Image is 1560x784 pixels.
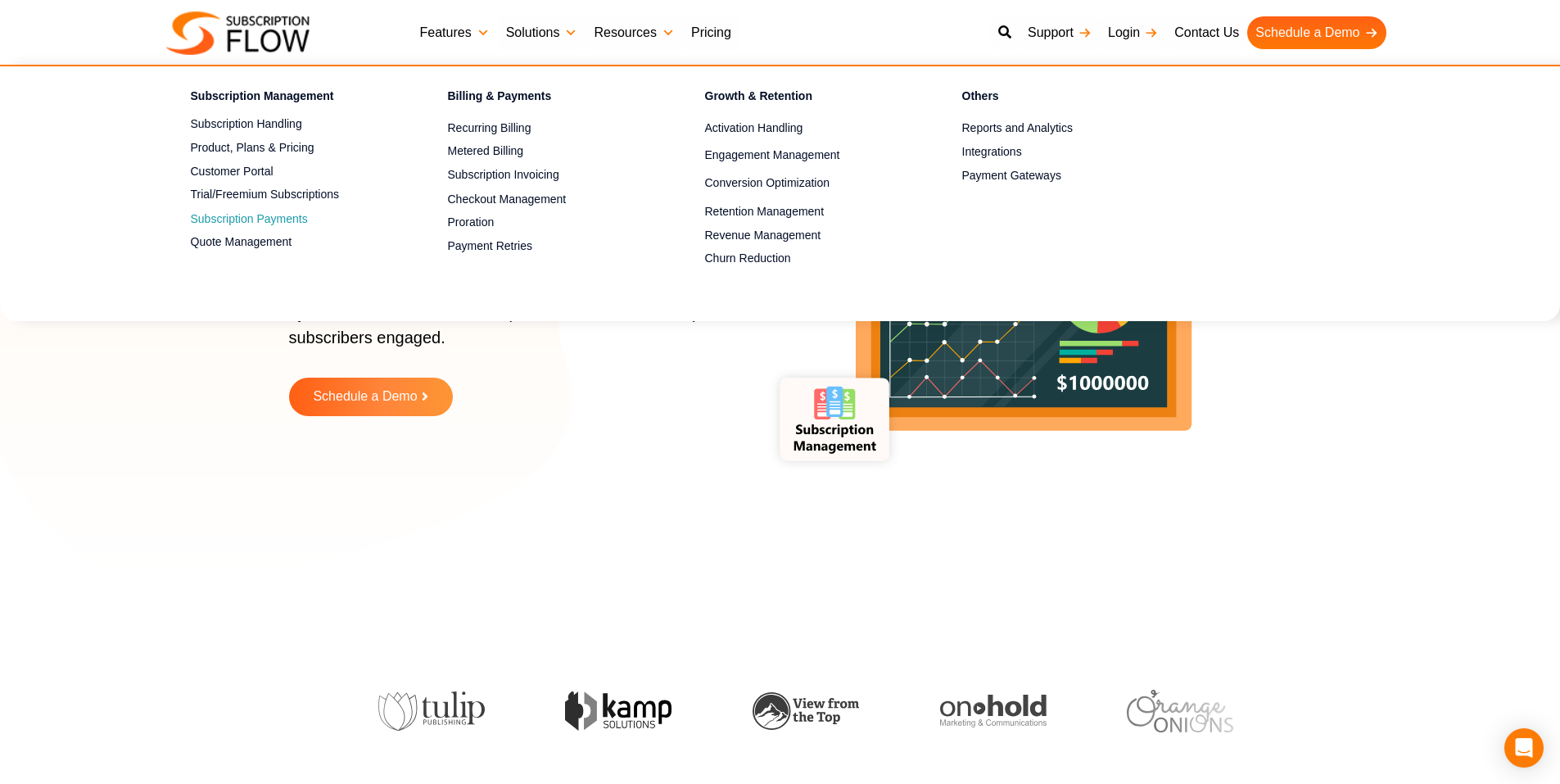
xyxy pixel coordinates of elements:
h4: Growth & Retention [705,87,905,111]
a: Churn Reduction [705,249,905,269]
h4: Billing & Payments [448,87,648,111]
a: Engagement Management [705,146,905,165]
span: Checkout Management [448,191,567,208]
a: Metered Billing [448,142,648,161]
span: Payment Gateways [962,167,1061,184]
a: Trial/Freemium Subscriptions [191,185,391,205]
img: orange-onions [1127,690,1233,732]
span: Customer Portal [191,163,274,180]
a: Contact Us [1166,16,1247,49]
a: Pricing [683,16,739,49]
a: Integrations [962,142,1162,161]
span: Reports and Analytics [962,120,1073,137]
h4: Others [962,87,1162,111]
img: tulip-publishing [378,691,485,731]
a: Payment Retries [448,237,648,256]
a: Resources [586,16,682,49]
span: Churn Reduction [705,250,791,267]
a: Support [1020,16,1100,49]
a: Reports and Analytics [962,119,1162,138]
span: Recurring Billing [448,120,531,137]
a: Conversion Optimization [705,174,905,193]
span: Payment Retries [448,238,532,255]
a: Subscription Payments [191,209,391,229]
span: Integrations [962,143,1022,161]
a: Payment Gateways [962,165,1162,185]
a: Quote Management [191,233,391,252]
a: Proration [448,213,648,233]
span: Schedule a Demo [313,390,417,404]
a: Login [1100,16,1166,49]
a: Solutions [498,16,586,49]
a: Subscription Invoicing [448,165,648,185]
img: onhold-marketing [940,695,1047,727]
a: Revenue Management [705,225,905,245]
h4: Subscription Management [191,87,391,111]
span: Revenue Management [705,227,821,244]
a: Product, Plans & Pricing [191,138,391,157]
a: Schedule a Demo [289,378,453,416]
div: Open Intercom Messenger [1504,728,1544,768]
img: view-from-the-top [753,692,859,731]
a: Subscription Handling [191,115,391,134]
a: Activation Handling [705,119,905,138]
img: Subscriptionflow [166,11,310,55]
span: Subscription Payments [191,211,308,228]
a: Schedule a Demo [1247,16,1386,49]
a: Features [412,16,498,49]
span: Product, Plans & Pricing [191,139,314,156]
a: Checkout Management [448,189,648,209]
span: Retention Management [705,203,825,220]
a: Customer Portal [191,161,391,181]
a: Recurring Billing [448,119,648,138]
img: kamp-solution [565,691,671,730]
a: Retention Management [705,202,905,221]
